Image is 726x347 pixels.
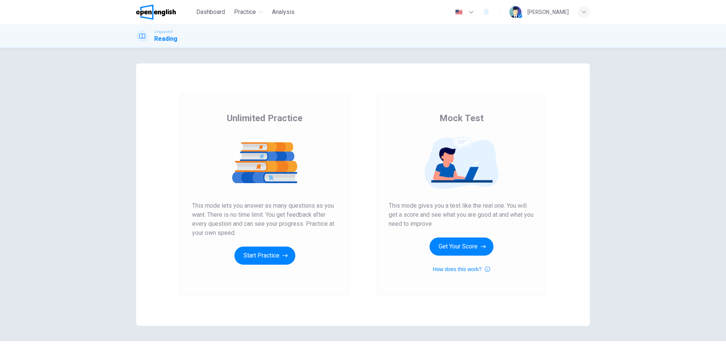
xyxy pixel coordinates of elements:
[136,5,176,20] img: OpenEnglish logo
[430,238,493,256] button: Get Your Score
[439,112,484,124] span: Mock Test
[231,5,266,19] button: Practice
[154,29,173,34] span: Linguaskill
[227,112,302,124] span: Unlimited Practice
[509,6,521,18] img: Profile picture
[234,8,256,17] span: Practice
[193,5,228,19] button: Dashboard
[196,8,225,17] span: Dashboard
[234,247,295,265] button: Start Practice
[454,9,464,15] img: en
[136,5,193,20] a: OpenEnglish logo
[433,265,490,274] button: How does this work?
[272,8,295,17] span: Analysis
[154,34,177,43] h1: Reading
[269,5,298,19] button: Analysis
[192,201,337,238] span: This mode lets you answer as many questions as you want. There is no time limit. You get feedback...
[527,8,569,17] div: [PERSON_NAME]
[389,201,534,228] span: This mode gives you a test like the real one. You will get a score and see what you are good at a...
